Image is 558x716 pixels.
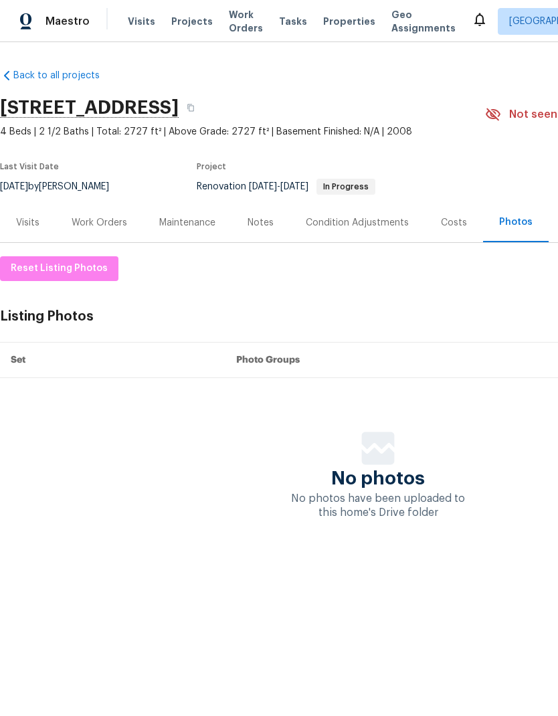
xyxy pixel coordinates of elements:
[11,260,108,277] span: Reset Listing Photos
[331,472,425,485] span: No photos
[248,216,274,230] div: Notes
[323,15,375,28] span: Properties
[249,182,277,191] span: [DATE]
[249,182,308,191] span: -
[197,163,226,171] span: Project
[197,182,375,191] span: Renovation
[171,15,213,28] span: Projects
[159,216,215,230] div: Maintenance
[499,215,533,229] div: Photos
[306,216,409,230] div: Condition Adjustments
[441,216,467,230] div: Costs
[45,15,90,28] span: Maestro
[391,8,456,35] span: Geo Assignments
[229,8,263,35] span: Work Orders
[128,15,155,28] span: Visits
[280,182,308,191] span: [DATE]
[72,216,127,230] div: Work Orders
[279,17,307,26] span: Tasks
[16,216,39,230] div: Visits
[179,96,203,120] button: Copy Address
[291,493,465,518] span: No photos have been uploaded to this home's Drive folder
[318,183,374,191] span: In Progress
